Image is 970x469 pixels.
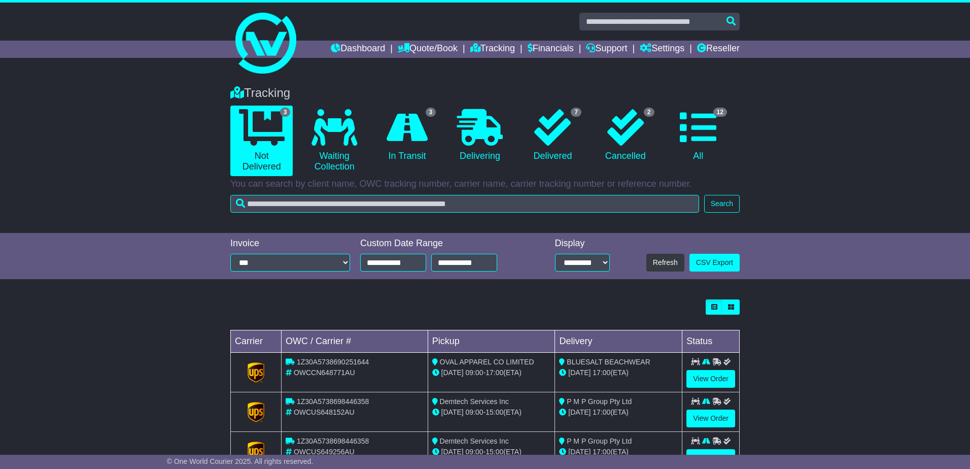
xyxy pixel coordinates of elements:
a: Delivering [448,106,511,165]
a: 12 All [667,106,730,165]
span: 3 [426,108,436,117]
div: - (ETA) [432,447,551,457]
span: OWCCN648771AU [294,368,355,377]
span: 17:00 [593,448,610,456]
a: Dashboard [331,41,385,58]
span: 17:00 [593,368,610,377]
a: View Order [686,449,735,467]
a: Waiting Collection [303,106,365,176]
button: Refresh [646,254,684,272]
span: 1Z30A5738698446358 [297,437,369,445]
span: 3 [280,108,291,117]
div: (ETA) [559,447,678,457]
span: 17:00 [486,368,503,377]
a: 3 Not Delivered [230,106,293,176]
span: BLUESALT BEACHWEAR [567,358,650,366]
span: [DATE] [568,408,591,416]
a: Support [586,41,627,58]
span: Demtech Services Inc [440,397,509,406]
span: 15:00 [486,408,503,416]
span: OVAL APPAREL CO LIMITED [440,358,534,366]
td: Delivery [555,330,682,353]
span: 09:00 [466,408,483,416]
span: [DATE] [568,368,591,377]
a: Tracking [470,41,515,58]
span: 1Z30A5738690251644 [297,358,369,366]
td: Pickup [428,330,555,353]
span: © One World Courier 2025. All rights reserved. [167,457,314,465]
a: Quote/Book [398,41,458,58]
td: Carrier [231,330,282,353]
a: View Order [686,410,735,427]
div: Invoice [230,238,350,249]
p: You can search by client name, OWC tracking number, carrier name, carrier tracking number or refe... [230,179,740,190]
img: GetCarrierServiceLogo [248,362,265,383]
div: (ETA) [559,367,678,378]
span: [DATE] [441,408,464,416]
span: 09:00 [466,368,483,377]
span: Demtech Services Inc [440,437,509,445]
span: 2 [644,108,654,117]
div: - (ETA) [432,367,551,378]
img: GetCarrierServiceLogo [248,402,265,422]
a: View Order [686,370,735,388]
span: 09:00 [466,448,483,456]
a: CSV Export [689,254,740,272]
span: 1Z30A5738698446358 [297,397,369,406]
a: 3 In Transit [376,106,438,165]
td: OWC / Carrier # [282,330,428,353]
div: Tracking [225,86,745,100]
span: OWCUS648152AU [294,408,355,416]
div: Display [555,238,610,249]
td: Status [682,330,740,353]
a: 2 Cancelled [594,106,656,165]
span: [DATE] [441,448,464,456]
div: - (ETA) [432,407,551,418]
a: Reseller [697,41,740,58]
button: Search [704,195,740,213]
span: 12 [713,108,727,117]
span: P M P Group Pty Ltd [567,397,632,406]
span: 7 [571,108,581,117]
span: P M P Group Pty Ltd [567,437,632,445]
span: [DATE] [441,368,464,377]
img: GetCarrierServiceLogo [248,442,265,462]
a: 7 Delivered [522,106,584,165]
span: 15:00 [486,448,503,456]
span: [DATE] [568,448,591,456]
div: (ETA) [559,407,678,418]
a: Financials [528,41,574,58]
div: Custom Date Range [360,238,523,249]
a: Settings [640,41,684,58]
span: 17:00 [593,408,610,416]
span: OWCUS649256AU [294,448,355,456]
